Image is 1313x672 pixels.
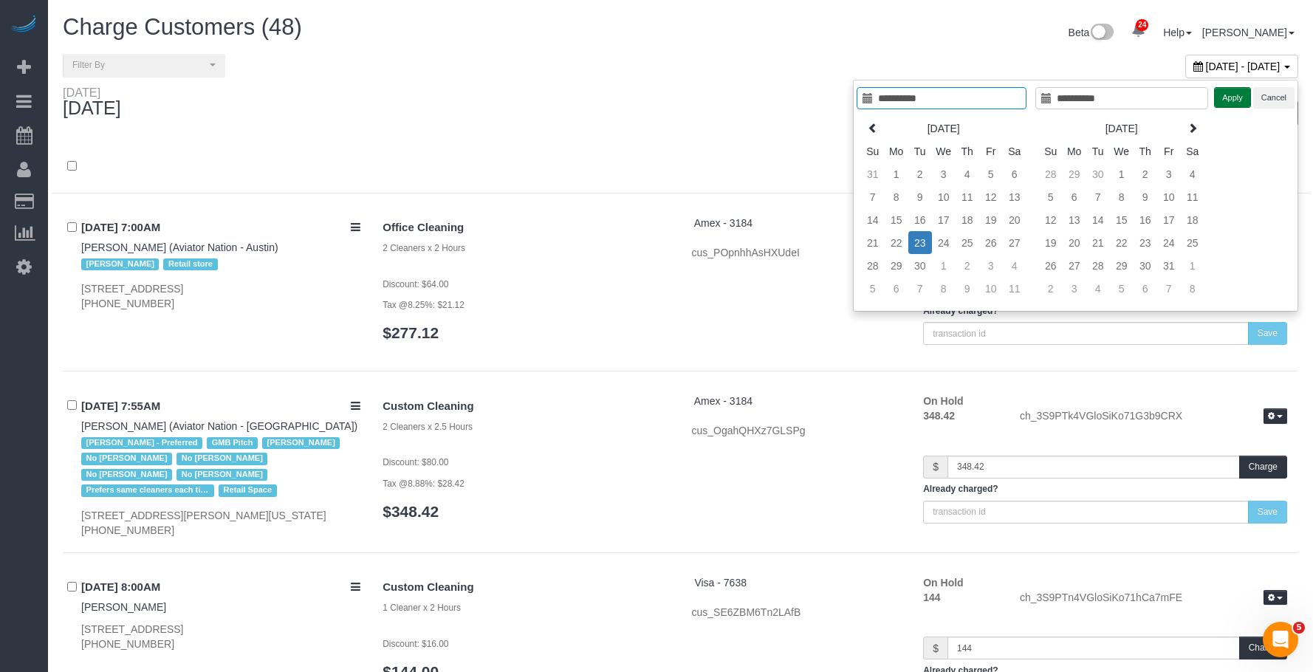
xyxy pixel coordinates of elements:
[979,140,1003,162] th: Fr
[176,453,267,464] span: No [PERSON_NAME]
[861,254,885,277] td: 28
[63,86,121,98] div: [DATE]
[1110,277,1134,300] td: 5
[885,140,908,162] th: Mo
[979,254,1003,277] td: 3
[885,231,908,254] td: 22
[1263,622,1298,657] iframe: Intercom live chat
[1039,208,1063,231] td: 12
[1086,277,1110,300] td: 4
[1181,231,1204,254] td: 25
[1003,208,1026,231] td: 20
[1086,231,1110,254] td: 21
[1003,162,1026,185] td: 6
[1086,140,1110,162] th: Tu
[1134,208,1157,231] td: 16
[1157,162,1181,185] td: 3
[1202,27,1295,38] a: [PERSON_NAME]
[694,577,747,589] span: Visa - 7638
[1157,185,1181,208] td: 10
[1157,140,1181,162] th: Fr
[81,484,214,496] span: Prefers same cleaners each time
[1157,254,1181,277] td: 31
[1039,140,1063,162] th: Su
[1157,208,1181,231] td: 17
[923,577,963,589] strong: On Hold
[1086,208,1110,231] td: 14
[1063,254,1086,277] td: 27
[923,395,963,407] strong: On Hold
[1063,162,1086,185] td: 29
[383,222,669,234] h4: Office Cleaning
[861,162,885,185] td: 31
[1039,185,1063,208] td: 5
[692,245,902,260] div: cus_POpnhhAsHXUdeI
[1181,140,1204,162] th: Sa
[63,14,302,40] span: Charge Customers (48)
[383,603,461,613] small: 1 Cleaner x 2 Hours
[932,231,956,254] td: 24
[923,456,947,479] span: $
[885,117,1003,140] th: [DATE]
[1110,208,1134,231] td: 15
[956,231,979,254] td: 25
[923,410,955,422] strong: 348.42
[9,15,38,35] img: Automaid Logo
[979,208,1003,231] td: 19
[956,162,979,185] td: 4
[1069,27,1114,38] a: Beta
[1086,185,1110,208] td: 7
[694,217,753,229] span: Amex - 3184
[383,279,448,289] small: Discount: $64.00
[1063,208,1086,231] td: 13
[908,231,932,254] td: 23
[1063,140,1086,162] th: Mo
[1003,140,1026,162] th: Sa
[81,453,172,464] span: No [PERSON_NAME]
[1157,277,1181,300] td: 7
[923,592,940,603] strong: 144
[979,231,1003,254] td: 26
[81,622,360,651] div: [STREET_ADDRESS] [PHONE_NUMBER]
[383,324,439,341] a: $277.12
[979,185,1003,208] td: 12
[383,479,464,489] small: Tax @8.88%: $28.42
[908,162,932,185] td: 2
[932,208,956,231] td: 17
[694,395,753,407] a: Amex - 3184
[1110,162,1134,185] td: 1
[63,54,225,77] button: Filter By
[956,208,979,231] td: 18
[1206,61,1281,72] span: [DATE] - [DATE]
[163,258,217,270] span: Retail store
[908,277,932,300] td: 7
[908,254,932,277] td: 30
[923,637,947,659] span: $
[979,277,1003,300] td: 10
[885,185,908,208] td: 8
[1086,254,1110,277] td: 28
[1181,277,1204,300] td: 8
[1003,231,1026,254] td: 27
[1089,24,1114,43] img: New interface
[176,469,267,481] span: No [PERSON_NAME]
[81,400,360,413] h4: [DATE] 7:55AM
[1063,185,1086,208] td: 6
[1134,162,1157,185] td: 2
[207,437,258,449] span: GMB Pitch
[692,423,902,438] div: cus_OgahQHXz7GLSPg
[885,254,908,277] td: 29
[1063,117,1181,140] th: [DATE]
[383,422,473,432] small: 2 Cleaners x 2.5 Hours
[923,484,1287,494] h5: Already charged?
[383,581,669,594] h4: Custom Cleaning
[932,254,956,277] td: 1
[1134,140,1157,162] th: Th
[1039,162,1063,185] td: 28
[1063,231,1086,254] td: 20
[1214,87,1251,109] button: Apply
[885,208,908,231] td: 15
[81,601,166,613] a: [PERSON_NAME]
[1003,254,1026,277] td: 4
